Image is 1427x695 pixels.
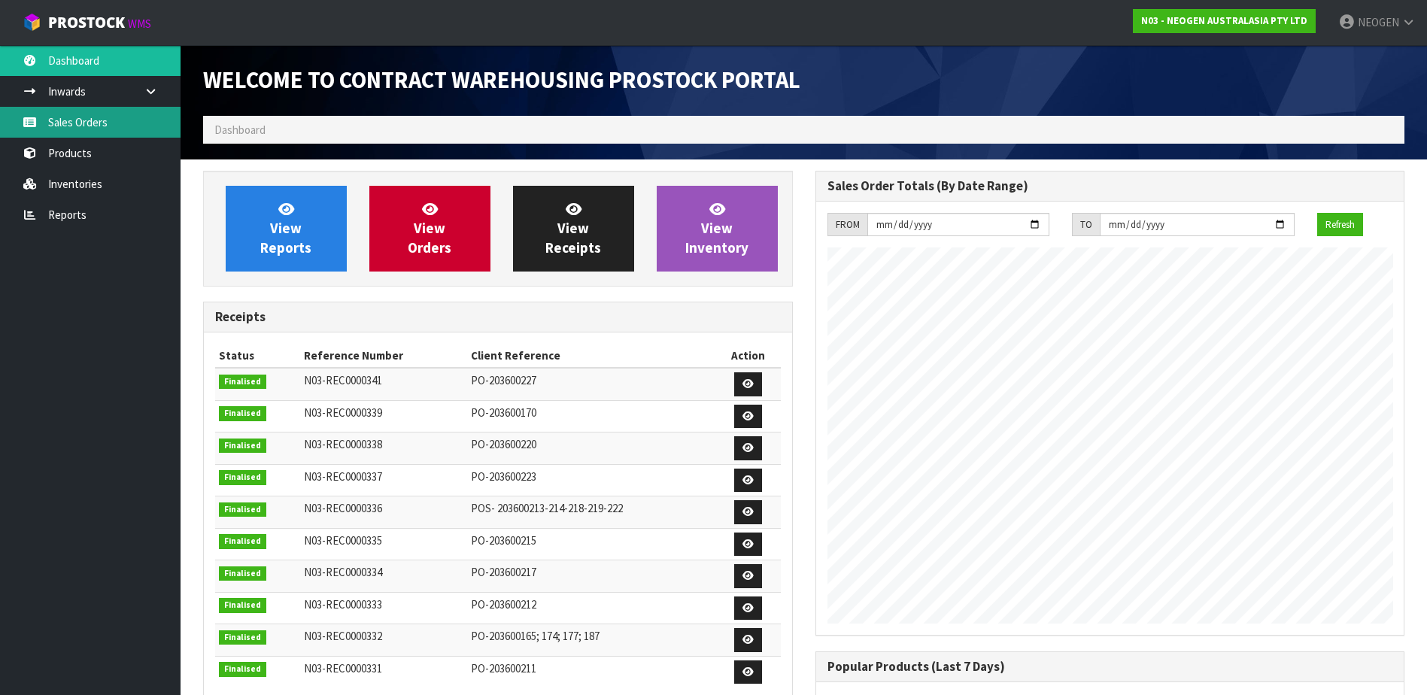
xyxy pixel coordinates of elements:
img: cube-alt.png [23,13,41,32]
span: Finalised [219,566,266,581]
span: PO-203600165; 174; 177; 187 [471,629,600,643]
button: Refresh [1317,213,1363,237]
span: ProStock [48,13,125,32]
span: Finalised [219,534,266,549]
span: Finalised [219,470,266,485]
strong: N03 - NEOGEN AUSTRALASIA PTY LTD [1141,14,1307,27]
span: NEOGEN [1358,15,1399,29]
span: Finalised [219,406,266,421]
span: Finalised [219,439,266,454]
h3: Receipts [215,310,781,324]
span: Finalised [219,502,266,517]
span: N03-REC0000336 [304,501,382,515]
span: PO-203600211 [471,661,536,675]
div: TO [1072,213,1100,237]
span: PO-203600217 [471,565,536,579]
span: PO-203600220 [471,437,536,451]
span: N03-REC0000333 [304,597,382,612]
small: WMS [128,17,151,31]
span: PO-203600215 [471,533,536,548]
span: N03-REC0000332 [304,629,382,643]
h3: Popular Products (Last 7 Days) [827,660,1393,674]
th: Action [716,344,781,368]
span: N03-REC0000341 [304,373,382,387]
span: PO-203600223 [471,469,536,484]
span: N03-REC0000339 [304,405,382,420]
span: View Inventory [685,200,748,256]
span: POS- 203600213-214-218-219-222 [471,501,623,515]
span: N03-REC0000334 [304,565,382,579]
span: View Orders [408,200,451,256]
h3: Sales Order Totals (By Date Range) [827,179,1393,193]
span: N03-REC0000337 [304,469,382,484]
a: ViewReceipts [513,186,634,272]
span: PO-203600170 [471,405,536,420]
span: Finalised [219,662,266,677]
span: N03-REC0000331 [304,661,382,675]
span: View Receipts [545,200,601,256]
span: Finalised [219,375,266,390]
th: Reference Number [300,344,467,368]
span: Dashboard [214,123,266,137]
span: N03-REC0000335 [304,533,382,548]
a: ViewReports [226,186,347,272]
th: Client Reference [467,344,716,368]
span: View Reports [260,200,311,256]
span: N03-REC0000338 [304,437,382,451]
span: Welcome to Contract Warehousing ProStock Portal [203,65,800,94]
a: ViewOrders [369,186,490,272]
th: Status [215,344,300,368]
span: Finalised [219,630,266,645]
a: ViewInventory [657,186,778,272]
span: PO-203600212 [471,597,536,612]
span: Finalised [219,598,266,613]
div: FROM [827,213,867,237]
span: PO-203600227 [471,373,536,387]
